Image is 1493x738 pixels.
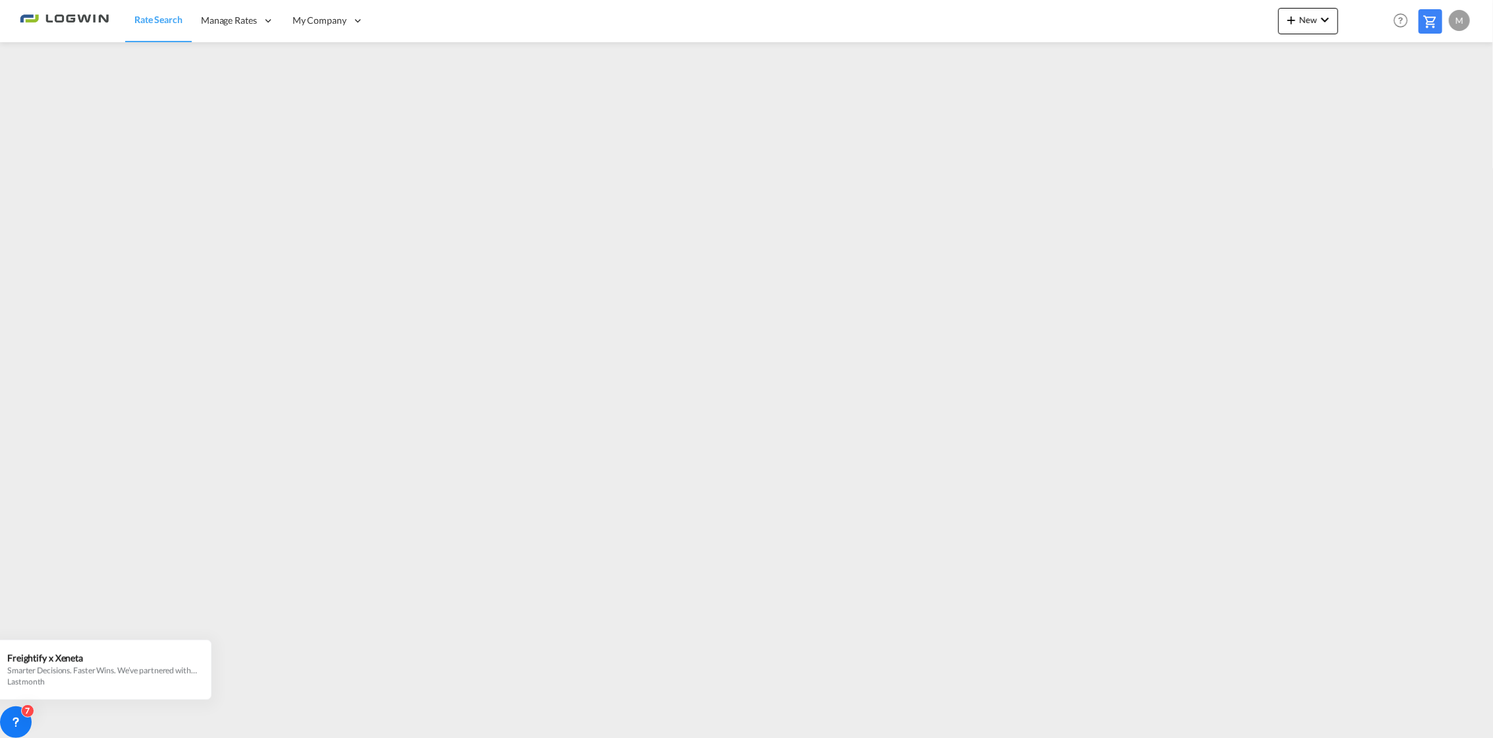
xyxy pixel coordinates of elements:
span: Rate Search [134,14,183,25]
button: icon-plus 400-fgNewicon-chevron-down [1278,8,1338,34]
md-icon: icon-plus 400-fg [1283,12,1299,28]
div: M [1449,10,1470,31]
span: New [1283,15,1333,25]
md-icon: icon-chevron-down [1317,12,1333,28]
span: My Company [293,14,347,27]
div: Help [1390,9,1419,33]
span: Help [1390,9,1412,32]
img: 2761ae10d95411efa20a1f5e0282d2d7.png [20,6,109,36]
span: Manage Rates [201,14,257,27]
